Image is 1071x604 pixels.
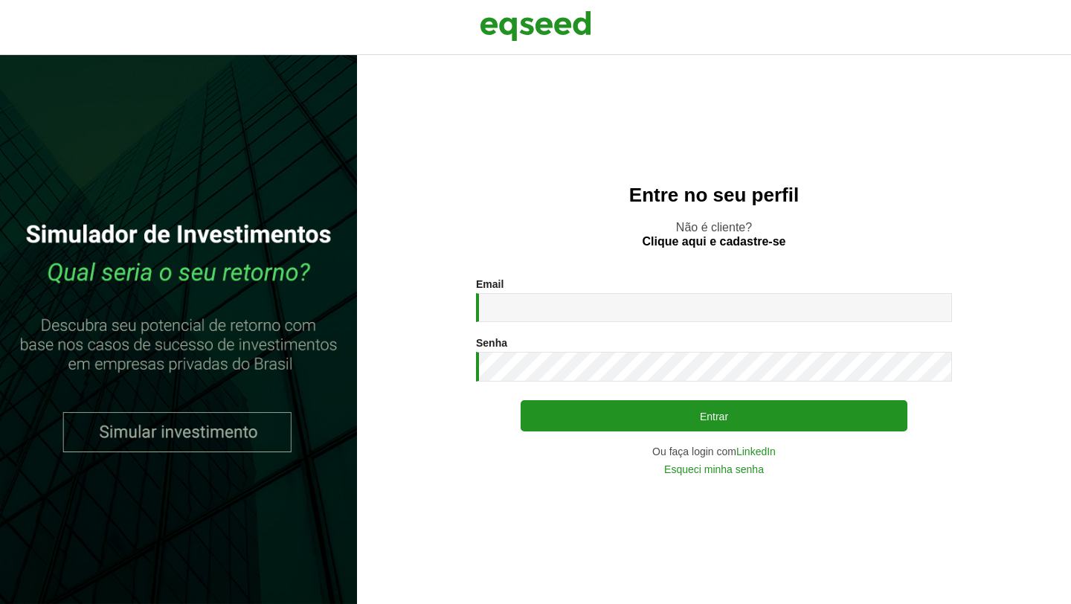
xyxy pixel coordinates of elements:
[476,279,504,289] label: Email
[480,7,591,45] img: EqSeed Logo
[476,446,952,457] div: Ou faça login com
[643,236,786,248] a: Clique aqui e cadastre-se
[521,400,907,431] button: Entrar
[387,220,1041,248] p: Não é cliente?
[476,338,507,348] label: Senha
[387,184,1041,206] h2: Entre no seu perfil
[736,446,776,457] a: LinkedIn
[664,464,764,475] a: Esqueci minha senha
